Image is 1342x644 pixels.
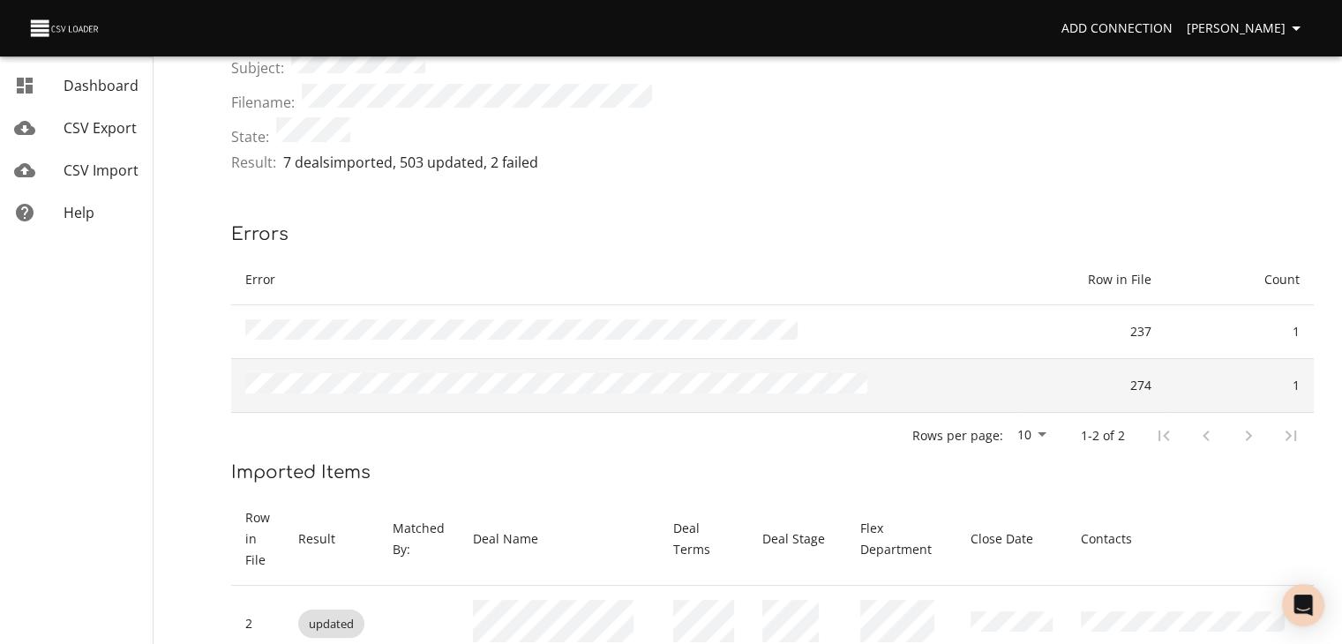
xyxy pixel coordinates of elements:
[231,152,276,173] span: Result:
[912,427,1003,445] p: Rows per page:
[846,493,956,586] th: Flex Department
[659,493,748,586] th: Deal Terms
[284,493,379,586] th: Result
[1010,423,1053,449] div: 10
[1180,12,1314,45] button: [PERSON_NAME]
[1061,18,1173,40] span: Add Connection
[231,57,284,79] span: Subject:
[1166,255,1314,305] th: Count
[231,255,1017,305] th: Error
[748,493,846,586] th: Deal Stage
[1187,18,1307,40] span: [PERSON_NAME]
[231,224,289,244] span: Errors
[1282,584,1324,626] div: Open Intercom Messenger
[1054,12,1180,45] a: Add Connection
[1017,359,1166,413] td: 274
[459,493,659,586] th: Deal Name
[231,493,284,586] th: Row in File
[64,118,137,138] span: CSV Export
[64,161,139,180] span: CSV Import
[1166,359,1314,413] td: 1
[379,493,459,586] th: Matched By:
[231,92,295,113] span: Filename:
[956,493,1067,586] th: Close Date
[1166,304,1314,358] td: 1
[283,152,538,173] p: 7 deals imported , 503 updated , 2 failed
[298,616,364,633] span: updated
[28,16,102,41] img: CSV Loader
[231,126,269,147] span: State:
[1017,304,1166,358] td: 237
[1017,255,1166,305] th: Row in File
[64,203,94,222] span: Help
[64,76,139,95] span: Dashboard
[1081,427,1125,445] p: 1-2 of 2
[231,462,371,483] span: Imported Items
